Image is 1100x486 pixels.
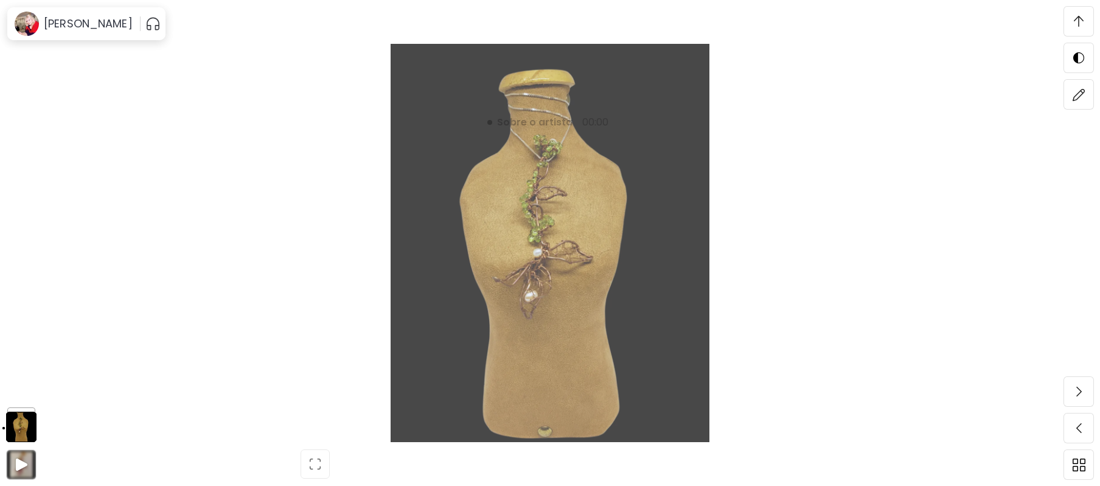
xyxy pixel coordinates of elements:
h6: [PERSON_NAME] [44,16,133,31]
h6: Sobre o artista [497,114,573,130]
button: pauseOutline IconGradient Icon [145,14,161,33]
button: Sobre o artista00:00 [482,105,618,140]
iframe: Criações da artista visual Maria Brasil [112,140,988,381]
h6: 00:00 [582,114,608,130]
